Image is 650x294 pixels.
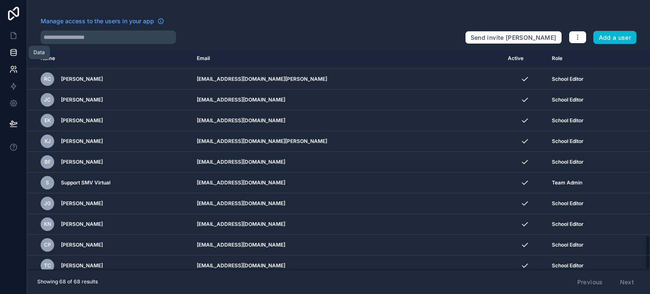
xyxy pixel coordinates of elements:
span: [PERSON_NAME] [61,200,103,207]
span: TC [44,262,51,269]
span: EK [44,117,51,124]
span: Manage access to the users in your app [41,17,154,25]
span: S [46,179,49,186]
td: [EMAIL_ADDRESS][DOMAIN_NAME] [192,214,503,235]
td: [EMAIL_ADDRESS][DOMAIN_NAME] [192,110,503,131]
td: [EMAIL_ADDRESS][DOMAIN_NAME][PERSON_NAME] [192,69,503,90]
td: [EMAIL_ADDRESS][DOMAIN_NAME] [192,193,503,214]
span: School Editor [552,117,584,124]
span: RC [44,76,51,82]
span: [PERSON_NAME] [61,117,103,124]
span: JC [44,96,51,103]
td: [EMAIL_ADDRESS][DOMAIN_NAME] [192,152,503,173]
span: Showing 68 of 68 results [37,278,98,285]
span: School Editor [552,242,584,248]
td: [EMAIL_ADDRESS][DOMAIN_NAME] [192,256,503,276]
span: School Editor [552,200,584,207]
span: JG [44,200,51,207]
th: Email [192,51,503,66]
div: scrollable content [27,51,650,269]
span: [PERSON_NAME] [61,159,103,165]
span: Team Admin [552,179,582,186]
td: [EMAIL_ADDRESS][DOMAIN_NAME][PERSON_NAME] [192,131,503,152]
span: [PERSON_NAME] [61,138,103,145]
span: [PERSON_NAME] [61,76,103,82]
span: [PERSON_NAME] [61,242,103,248]
span: School Editor [552,96,584,103]
span: KJ [44,138,51,145]
span: [PERSON_NAME] [61,221,103,228]
span: School Editor [552,221,584,228]
span: School Editor [552,159,584,165]
td: [EMAIL_ADDRESS][DOMAIN_NAME] [192,173,503,193]
span: [PERSON_NAME] [61,96,103,103]
span: Support SMV Virtual [61,179,110,186]
span: School Editor [552,262,584,269]
th: Active [503,51,547,66]
span: BF [44,159,51,165]
span: School Editor [552,138,584,145]
span: KN [44,221,51,228]
span: CP [44,242,51,248]
th: Name [27,51,192,66]
div: Data [33,49,45,56]
button: Send invite [PERSON_NAME] [465,31,562,44]
th: Role [547,51,618,66]
td: [EMAIL_ADDRESS][DOMAIN_NAME] [192,90,503,110]
td: [EMAIL_ADDRESS][DOMAIN_NAME] [192,235,503,256]
button: Add a user [593,31,637,44]
span: School Editor [552,76,584,82]
a: Manage access to the users in your app [41,17,164,25]
span: [PERSON_NAME] [61,262,103,269]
